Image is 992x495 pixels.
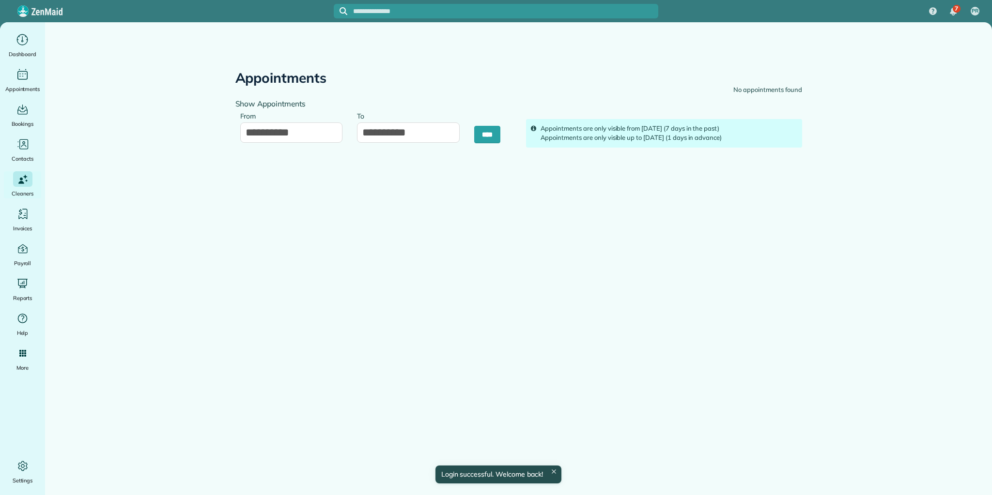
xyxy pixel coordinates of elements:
svg: Focus search [340,7,347,15]
a: Cleaners [4,171,41,198]
span: Settings [13,476,33,485]
span: Appointments [5,84,40,94]
div: Appointments are only visible from [DATE] (7 days in the past) [541,124,797,134]
span: More [16,363,29,373]
div: Login successful. Welcome back! [435,465,561,483]
label: To [357,106,369,124]
button: Focus search [334,7,347,15]
div: Appointments are only visible up to [DATE] (1 days in advance) [541,133,797,143]
a: Bookings [4,102,41,129]
a: Reports [4,276,41,303]
span: Reports [13,293,32,303]
a: Appointments [4,67,41,94]
span: PR [972,7,978,15]
span: Dashboard [9,49,36,59]
span: Cleaners [12,189,33,198]
div: 7 unread notifications [943,1,963,22]
h2: Appointments [235,71,327,86]
a: Settings [4,458,41,485]
span: Payroll [14,258,31,268]
a: Help [4,311,41,338]
span: Help [17,328,29,338]
span: Bookings [12,119,34,129]
a: Contacts [4,136,41,164]
h4: Show Appointments [235,100,511,108]
a: Payroll [4,241,41,268]
a: Dashboard [4,32,41,59]
span: 7 [955,5,958,13]
span: Invoices [13,224,32,233]
span: Contacts [12,154,33,164]
label: From [240,106,261,124]
div: No appointments found [733,85,802,95]
a: Invoices [4,206,41,233]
